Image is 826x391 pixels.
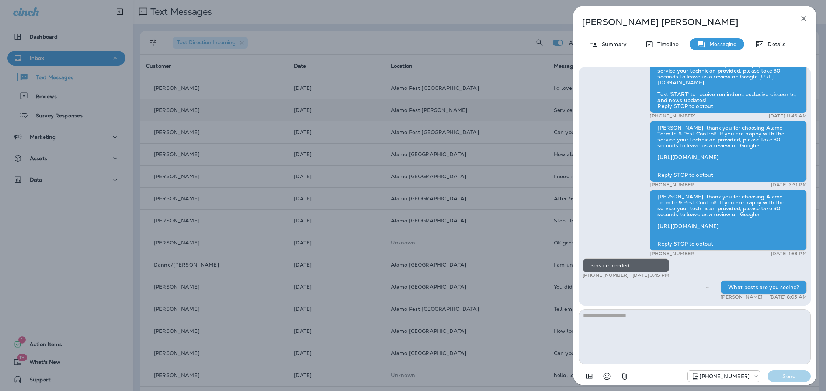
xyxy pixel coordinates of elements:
[769,113,807,119] p: [DATE] 11:46 AM
[582,369,597,384] button: Add in a premade template
[771,182,807,188] p: [DATE] 2:31 PM
[721,294,763,300] p: [PERSON_NAME]
[632,272,669,278] p: [DATE] 3:45 PM
[706,283,709,290] span: Sent
[650,182,696,188] p: [PHONE_NUMBER]
[769,294,807,300] p: [DATE] 8:05 AM
[650,190,807,251] div: [PERSON_NAME], thank you for choosing Alamo Termite & Pest Control! If you are happy with the ser...
[721,280,807,294] div: What pests are you seeing?
[688,372,760,381] div: +1 (817) 204-6820
[764,41,785,47] p: Details
[700,373,750,379] p: [PHONE_NUMBER]
[650,113,696,119] p: [PHONE_NUMBER]
[583,258,669,272] div: Service needed
[650,251,696,257] p: [PHONE_NUMBER]
[583,272,629,278] p: [PHONE_NUMBER]
[706,41,737,47] p: Messaging
[582,17,783,27] p: [PERSON_NAME] [PERSON_NAME]
[598,41,627,47] p: Summary
[654,41,678,47] p: Timeline
[650,121,807,182] div: [PERSON_NAME], thank you for choosing Alamo Termite & Pest Control! If you are happy with the ser...
[600,369,614,384] button: Select an emoji
[650,52,807,113] div: [PERSON_NAME], thank you for choosing Alamo Termite & Pest Control! If you are happy with the ser...
[771,251,807,257] p: [DATE] 1:33 PM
